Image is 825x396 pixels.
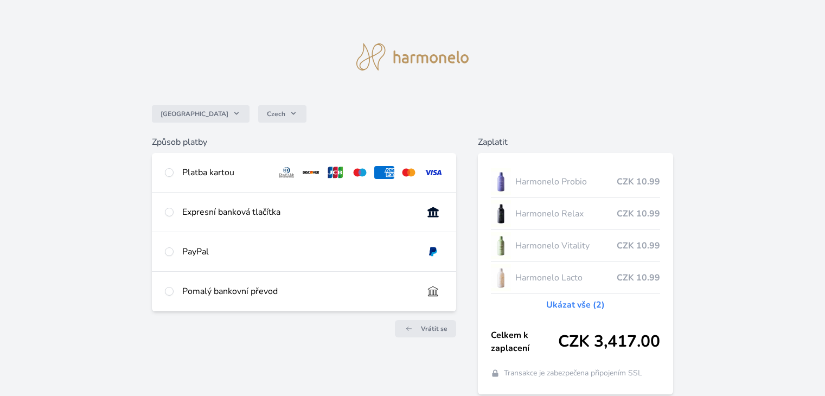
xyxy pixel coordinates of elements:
button: [GEOGRAPHIC_DATA] [152,105,250,123]
img: maestro.svg [350,166,370,179]
img: CLEAN_LACTO_se_stinem_x-hi-lo.jpg [491,264,511,291]
span: Harmonelo Vitality [515,239,616,252]
img: mc.svg [399,166,419,179]
button: Czech [258,105,306,123]
div: PayPal [182,245,414,258]
span: Harmonelo Probio [515,175,616,188]
img: diners.svg [277,166,297,179]
span: Czech [267,110,285,118]
span: Transakce je zabezpečena připojením SSL [504,368,642,379]
span: CZK 10.99 [617,239,660,252]
span: Harmonelo Relax [515,207,616,220]
div: Pomalý bankovní převod [182,285,414,298]
img: visa.svg [423,166,443,179]
h6: Zaplatit [478,136,673,149]
span: Harmonelo Lacto [515,271,616,284]
img: CLEAN_VITALITY_se_stinem_x-lo.jpg [491,232,511,259]
a: Vrátit se [395,320,456,337]
span: Vrátit se [421,324,447,333]
div: Platba kartou [182,166,268,179]
span: CZK 10.99 [617,207,660,220]
h6: Způsob platby [152,136,456,149]
span: CZK 10.99 [617,271,660,284]
span: CZK 3,417.00 [558,332,660,352]
img: bankTransfer_IBAN.svg [423,285,443,298]
span: [GEOGRAPHIC_DATA] [161,110,228,118]
a: Ukázat vše (2) [546,298,605,311]
img: paypal.svg [423,245,443,258]
div: Expresní banková tlačítka [182,206,414,219]
span: Celkem k zaplacení [491,329,558,355]
img: logo.svg [356,43,469,71]
img: onlineBanking_CZ.svg [423,206,443,219]
span: CZK 10.99 [617,175,660,188]
img: discover.svg [301,166,321,179]
img: jcb.svg [325,166,346,179]
img: CLEAN_RELAX_se_stinem_x-lo.jpg [491,200,511,227]
img: CLEAN_PROBIO_se_stinem_x-lo.jpg [491,168,511,195]
img: amex.svg [374,166,394,179]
